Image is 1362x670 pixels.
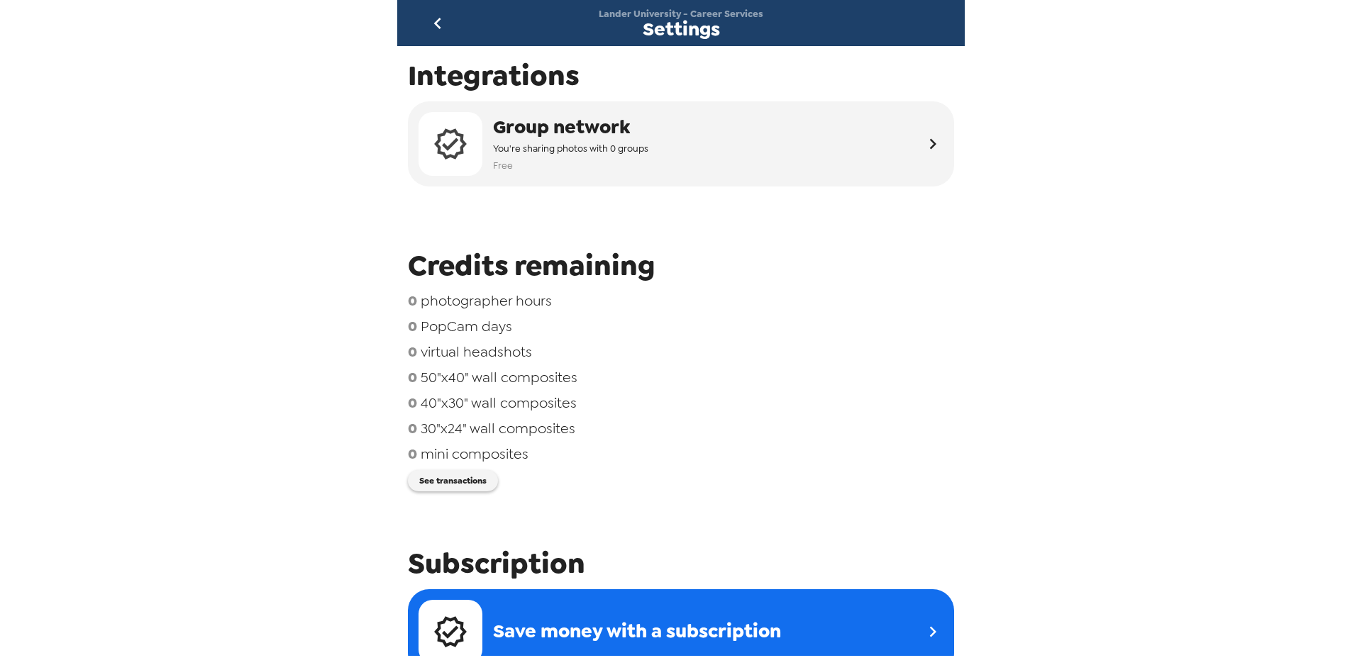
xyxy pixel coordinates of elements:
span: Subscription [408,545,954,582]
span: 0 [408,317,417,335]
span: Integrations [408,57,954,94]
span: 0 [408,368,417,386]
span: 0 [408,445,417,463]
span: PopCam days [421,317,512,335]
span: 40"x30" wall composites [421,393,577,412]
span: 0 [408,419,417,437]
span: 0 [408,291,417,310]
span: 30"x24" wall composites [421,419,575,437]
button: See transactions [408,470,498,491]
span: 0 [408,342,417,361]
span: mini composites [421,445,528,463]
span: Credits remaining [408,247,954,284]
span: photographer hours [421,291,552,310]
button: Group networkYou're sharing photos with 0 groupsFree [408,101,954,186]
span: 0 [408,393,417,412]
span: Lander University - Career Services [599,8,763,20]
span: virtual headshots [421,342,532,361]
span: You're sharing photos with 0 groups [493,140,648,157]
span: Settings [643,20,720,39]
span: Save money with a subscription [493,618,781,644]
span: 50"x40" wall composites [421,368,577,386]
span: Free [493,157,648,174]
span: Group network [493,114,648,140]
